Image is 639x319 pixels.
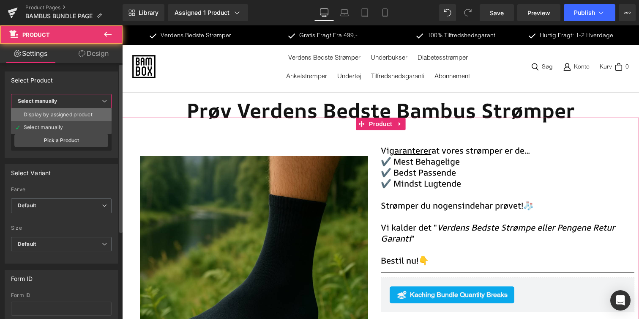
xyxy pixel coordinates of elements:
label: Size [11,225,112,234]
b: Default [18,241,36,247]
div: Form ID [11,270,33,282]
button: Publish [564,4,615,21]
label: Farve [11,187,112,195]
a: Tablet [355,4,375,21]
span: Product [22,31,50,38]
a: Pick a Product [14,134,108,147]
div: Select Product [11,72,53,84]
b: Default [18,202,36,209]
span: BAMBUS BUNDLE PAGE [25,13,93,19]
a: New Library [123,4,164,21]
div: Open Intercom Messenger [610,290,631,311]
b: Select manually [18,98,57,104]
span: Publish [574,9,595,16]
button: More [619,4,636,21]
div: Assigned 1 Product [175,8,241,17]
a: Desktop [314,4,334,21]
span: Preview [527,8,550,17]
button: Undo [439,4,456,21]
a: Preview [517,4,560,21]
span: Save [490,8,504,17]
div: Select manually [24,124,63,130]
a: Laptop [334,4,355,21]
div: Form ID [11,292,112,298]
a: Product Pages [25,4,123,11]
a: Mobile [375,4,395,21]
div: Display by assigned product [24,112,93,118]
div: Select Variant [11,165,51,176]
a: Design [63,44,124,63]
span: Library [139,9,158,16]
button: Redo [459,4,476,21]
